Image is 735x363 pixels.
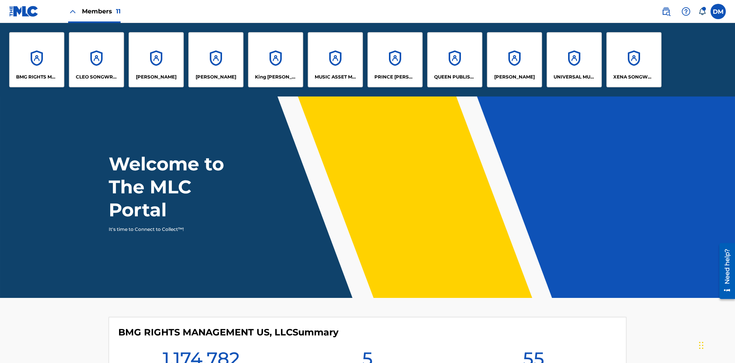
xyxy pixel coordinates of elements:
p: XENA SONGWRITER [613,74,655,80]
a: AccountsUNIVERSAL MUSIC PUB GROUP [547,32,602,87]
div: Drag [699,334,704,357]
a: AccountsQUEEN PUBLISHA [427,32,482,87]
img: help [681,7,691,16]
a: AccountsCLEO SONGWRITER [69,32,124,87]
img: MLC Logo [9,6,39,17]
a: Accounts[PERSON_NAME] [129,32,184,87]
a: AccountsKing [PERSON_NAME] [248,32,303,87]
iframe: Resource Center [714,240,735,303]
p: King McTesterson [255,74,297,80]
p: It's time to Connect to Collect™! [109,226,242,233]
div: Notifications [698,8,706,15]
p: MUSIC ASSET MANAGEMENT (MAM) [315,74,356,80]
span: Members [82,7,121,16]
img: search [661,7,671,16]
a: AccountsMUSIC ASSET MANAGEMENT (MAM) [308,32,363,87]
p: CLEO SONGWRITER [76,74,118,80]
a: AccountsBMG RIGHTS MANAGEMENT US, LLC [9,32,64,87]
p: EYAMA MCSINGER [196,74,236,80]
img: Close [68,7,77,16]
p: RONALD MCTESTERSON [494,74,535,80]
a: Accounts[PERSON_NAME] [487,32,542,87]
p: ELVIS COSTELLO [136,74,176,80]
div: User Menu [710,4,726,19]
a: Accounts[PERSON_NAME] [188,32,243,87]
a: AccountsXENA SONGWRITER [606,32,661,87]
p: QUEEN PUBLISHA [434,74,476,80]
iframe: Chat Widget [697,326,735,363]
p: UNIVERSAL MUSIC PUB GROUP [554,74,595,80]
div: Help [678,4,694,19]
p: BMG RIGHTS MANAGEMENT US, LLC [16,74,58,80]
a: Public Search [658,4,674,19]
h1: Welcome to The MLC Portal [109,152,252,221]
p: PRINCE MCTESTERSON [374,74,416,80]
span: 11 [116,8,121,15]
h4: BMG RIGHTS MANAGEMENT US, LLC [118,327,338,338]
a: AccountsPRINCE [PERSON_NAME] [367,32,423,87]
